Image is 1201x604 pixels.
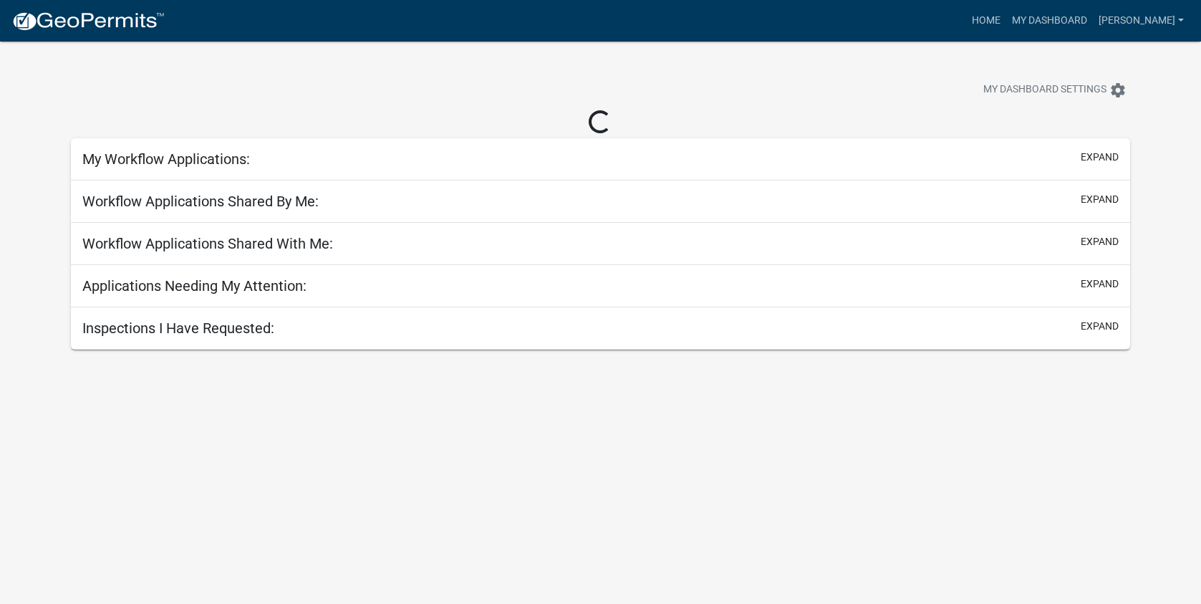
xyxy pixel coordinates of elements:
[1006,7,1093,34] a: My Dashboard
[966,7,1006,34] a: Home
[983,82,1106,99] span: My Dashboard Settings
[82,235,333,252] h5: Workflow Applications Shared With Me:
[1081,277,1119,292] button: expand
[1081,234,1119,249] button: expand
[82,150,250,168] h5: My Workflow Applications:
[972,76,1138,104] button: My Dashboard Settingssettings
[1093,7,1190,34] a: [PERSON_NAME]
[1109,82,1127,99] i: settings
[82,277,307,294] h5: Applications Needing My Attention:
[82,193,319,210] h5: Workflow Applications Shared By Me:
[82,320,274,337] h5: Inspections I Have Requested:
[1081,192,1119,207] button: expand
[1081,150,1119,165] button: expand
[1081,319,1119,334] button: expand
